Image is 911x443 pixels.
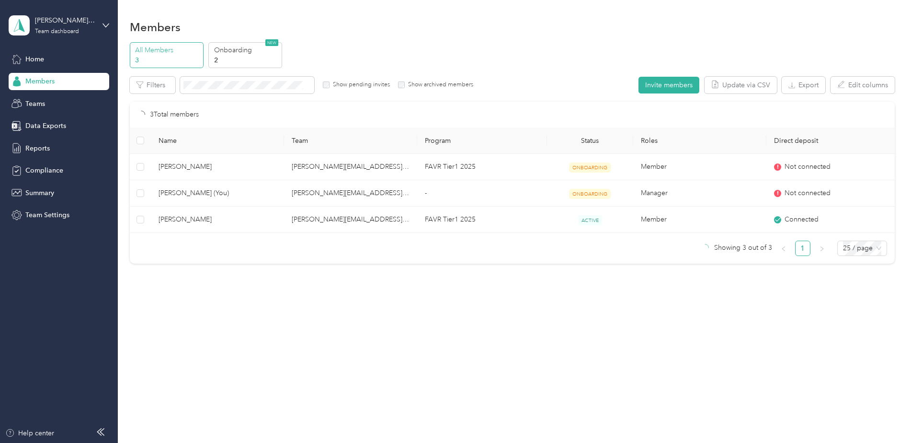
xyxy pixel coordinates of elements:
button: Export [782,77,825,93]
div: Page Size [837,241,887,256]
div: [PERSON_NAME][EMAIL_ADDRESS][PERSON_NAME][DOMAIN_NAME] [35,15,95,25]
td: jason.gard@graybar.com [284,180,417,207]
span: Showing 3 out of 3 [714,241,772,255]
span: Data Exports [25,121,66,131]
span: Compliance [25,165,63,175]
button: Filters [130,77,175,93]
span: NEW [265,39,278,46]
p: 3 [135,55,200,65]
span: Connected [785,214,819,225]
td: Member [633,154,766,180]
td: ONBOARDING [547,180,634,207]
span: [PERSON_NAME] [159,214,276,225]
span: Not connected [785,162,831,172]
span: ONBOARDING [569,189,611,199]
p: 2 [214,55,279,65]
td: jason.gard@graybar.com [284,154,417,180]
th: Status [547,128,634,154]
button: left [776,241,791,256]
label: Show pending invites [330,81,390,89]
th: Team [284,128,417,154]
th: Roles [633,128,766,154]
td: ONBOARDING [547,154,634,180]
span: ONBOARDING [569,163,611,173]
td: Adam Saenz [151,154,284,180]
span: [PERSON_NAME] [159,162,276,172]
th: Name [151,128,284,154]
button: Edit columns [831,77,895,93]
td: Jason Gard (You) [151,180,284,207]
button: Help center [5,428,54,438]
li: 1 [795,241,810,256]
td: FAVR Tier1 2025 [417,154,547,180]
span: Teams [25,99,45,109]
td: FAVR Tier1 2025 [417,207,547,233]
a: 1 [796,241,810,256]
p: All Members [135,45,200,55]
td: Manager [633,180,766,207]
button: Update via CSV [705,77,777,93]
button: right [814,241,830,256]
th: Program [417,128,547,154]
span: Not connected [785,188,831,198]
h1: Members [130,22,181,32]
span: Reports [25,143,50,153]
li: Next Page [814,241,830,256]
span: right [819,246,825,252]
li: Previous Page [776,241,791,256]
th: Direct deposit [766,128,900,154]
p: Onboarding [214,45,279,55]
td: jason.gard@graybar.com [284,207,417,233]
button: Invite members [638,77,699,93]
span: left [781,246,786,252]
span: Name [159,137,276,145]
span: Summary [25,188,54,198]
span: 25 / page [843,241,881,256]
p: 3 Total members [150,109,199,120]
span: Home [25,54,44,64]
td: Jenna Gallo [151,207,284,233]
span: [PERSON_NAME] (You) [159,188,276,198]
span: Team Settings [25,210,69,220]
iframe: Everlance-gr Chat Button Frame [857,389,911,443]
td: - [417,180,547,207]
td: Member [633,207,766,233]
span: ACTIVE [578,215,602,225]
span: Members [25,76,55,86]
label: Show archived members [405,81,473,89]
div: Team dashboard [35,29,79,35]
